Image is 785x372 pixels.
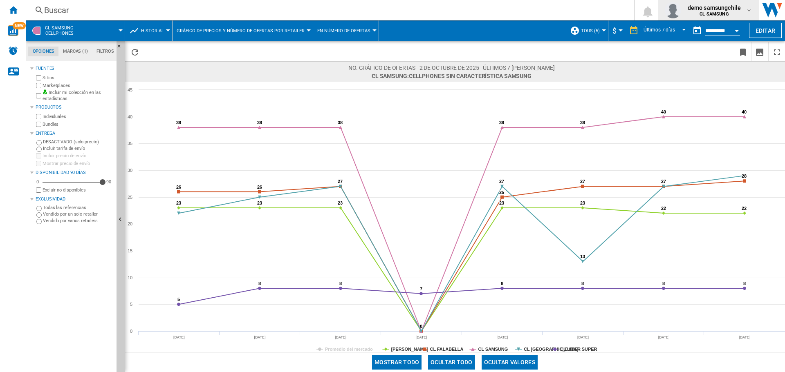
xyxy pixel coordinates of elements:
label: Vendido por un solo retailer [43,211,113,217]
button: Ocultar todo [428,355,475,370]
button: Gráfico de precios y número de ofertas por retailer [177,20,309,41]
tspan: 27 [661,179,666,184]
input: Mostrar precio de envío [36,187,41,193]
input: Mostrar precio de envío [36,161,41,166]
tspan: CL LIDER SUPER [560,347,597,352]
span: TOUS (5) [581,28,600,33]
tspan: 15 [128,248,132,253]
div: Disponibilidad 90 Días [36,169,113,176]
span: NEW [13,22,26,29]
tspan: 27 [338,179,343,184]
tspan: 40 [742,109,747,114]
tspan: [PERSON_NAME] [391,347,428,352]
tspan: 22 [661,206,666,211]
tspan: 27 [580,179,585,184]
tspan: 35 [128,141,132,146]
tspan: CL SAMSUNG [478,347,508,352]
tspan: 8 [662,281,665,286]
button: Ocultar valores [482,355,538,370]
button: Descargar como imagen [751,42,768,61]
div: En número de ofertas [317,20,375,41]
label: Bundles [43,121,113,127]
tspan: 23 [499,200,504,205]
input: Sitios [36,75,41,80]
md-slider: Disponibilidad [43,178,103,186]
span: Gráfico de precios y número de ofertas por retailer [177,28,305,33]
div: Entrega [36,130,113,137]
tspan: 27 [499,179,504,184]
input: Incluir tarifa de envío [36,147,42,152]
span: CL SAMSUNG:Cellphones [45,25,74,36]
tspan: 8 [501,281,503,286]
tspan: 13 [580,254,585,259]
tspan: [DATE] [335,335,346,339]
tspan: Promedio del mercado [325,347,373,352]
md-tab-item: Opciones [28,47,58,56]
button: Ocultar [117,41,126,56]
button: md-calendar [689,22,705,39]
tspan: 5 [130,302,132,307]
label: Marketplaces [43,82,113,89]
tspan: 0 [420,324,422,329]
span: Historial [141,28,164,33]
tspan: 40 [128,114,132,119]
tspan: [DATE] [254,335,266,339]
tspan: 26 [176,185,181,189]
label: Mostrar precio de envío [43,160,113,167]
tspan: 0 [130,329,132,334]
label: Incluir precio de envío [43,153,113,159]
tspan: 23 [257,200,262,205]
tspan: 22 [742,206,747,211]
tspan: 8 [339,281,342,286]
input: DESACTIVADO (solo precio) [36,140,42,145]
tspan: [DATE] [416,335,427,339]
tspan: [DATE] [658,335,670,339]
button: Recargar [127,42,143,61]
div: TOUS (5) [570,20,604,41]
button: Maximizar [769,42,785,61]
img: mysite-bg-18x18.png [43,89,47,94]
button: Editar [749,23,782,38]
img: profile.jpg [665,2,681,18]
tspan: 38 [338,120,343,125]
input: Vendido por varios retailers [36,219,42,224]
button: Marcar este reporte [735,42,751,61]
b: CL SAMSUNG [700,11,729,17]
tspan: 40 [661,109,666,114]
img: alerts-logo.svg [8,46,18,56]
tspan: 38 [257,120,262,125]
div: 90 [104,179,113,185]
label: Incluir mi colección en las estadísticas [43,89,113,102]
tspan: 38 [176,120,181,125]
tspan: [DATE] [577,335,589,339]
md-select: REPORTS.WIZARD.STEPS.REPORT.STEPS.REPORT_OPTIONS.PERIOD: Últimos 7 días [643,24,689,38]
input: Marketplaces [36,83,41,88]
div: CL SAMSUNGCellphones [30,20,121,41]
tspan: 8 [258,281,261,286]
input: Individuales [36,114,41,119]
input: Incluir precio de envío [36,153,41,158]
tspan: 23 [580,200,585,205]
tspan: 8 [743,281,746,286]
label: Incluir tarifa de envío [43,145,113,151]
button: Historial [141,20,168,41]
md-tab-item: Filtros [92,47,118,56]
md-tab-item: Marcas (1) [58,47,92,56]
button: $ [612,20,621,41]
tspan: CL [GEOGRAPHIC_DATA] [524,347,578,352]
tspan: 45 [128,87,132,92]
div: Productos [36,104,113,111]
input: Incluir mi colección en las estadísticas [36,91,41,101]
tspan: 20 [128,221,132,226]
input: Vendido por un solo retailer [36,212,42,218]
label: DESACTIVADO (solo precio) [43,139,113,145]
tspan: [DATE] [739,335,750,339]
tspan: 23 [338,200,343,205]
tspan: 38 [499,120,504,125]
label: Individuales [43,114,113,120]
tspan: CL FALABELLA [430,347,464,352]
span: En número de ofertas [317,28,370,33]
md-menu: Currency [608,20,625,41]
